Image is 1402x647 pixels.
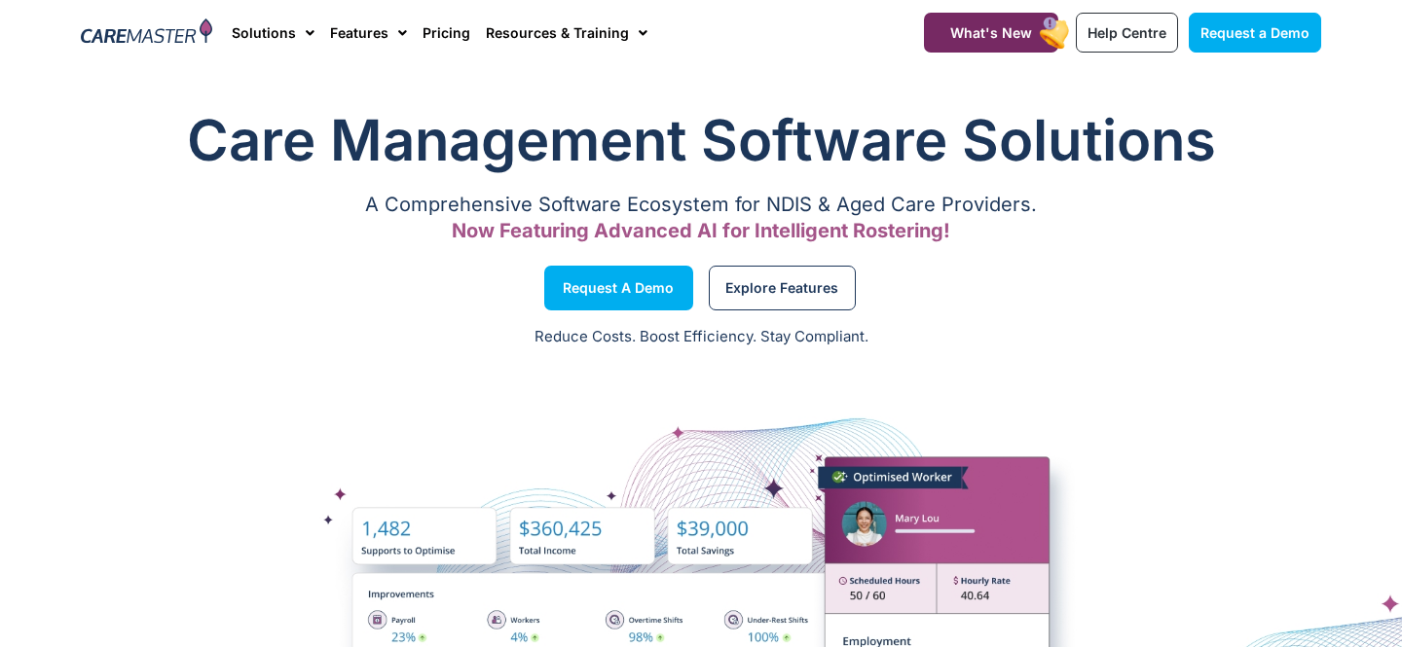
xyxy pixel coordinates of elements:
span: What's New [950,24,1032,41]
h1: Care Management Software Solutions [81,101,1321,179]
p: Reduce Costs. Boost Efficiency. Stay Compliant. [12,326,1390,348]
a: Explore Features [709,266,856,310]
span: Now Featuring Advanced AI for Intelligent Rostering! [452,219,950,242]
span: Request a Demo [1200,24,1310,41]
a: Request a Demo [1189,13,1321,53]
span: Request a Demo [563,283,674,293]
p: A Comprehensive Software Ecosystem for NDIS & Aged Care Providers. [81,198,1321,211]
span: Explore Features [725,283,838,293]
span: Help Centre [1088,24,1166,41]
a: Help Centre [1076,13,1178,53]
a: What's New [924,13,1058,53]
a: Request a Demo [544,266,693,310]
img: CareMaster Logo [81,18,212,48]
